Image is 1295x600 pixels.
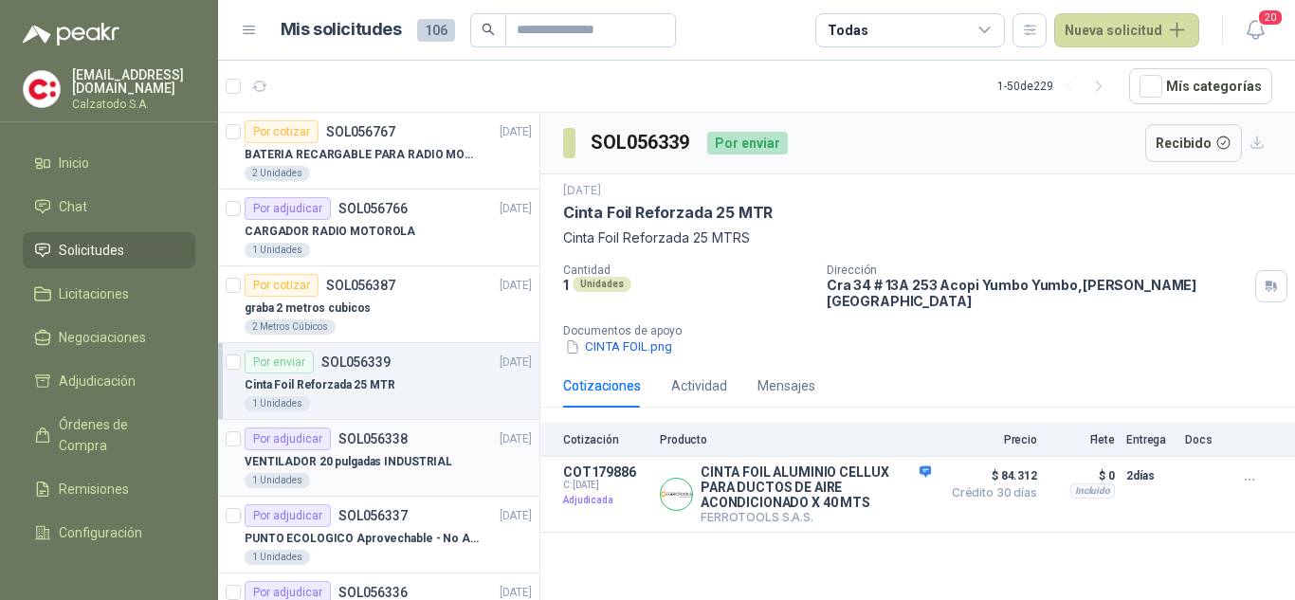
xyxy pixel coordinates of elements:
[23,319,195,355] a: Negociaciones
[218,420,539,497] a: Por adjudicarSOL056338[DATE] VENTILADOR 20 pulgadas INDUSTRIAL1 Unidades
[338,586,408,599] p: SOL056336
[563,480,648,491] span: C: [DATE]
[701,510,931,524] p: FERROTOOLS S.A.S.
[245,120,319,143] div: Por cotizar
[218,266,539,343] a: Por cotizarSOL056387[DATE] graba 2 metros cubicos2 Metros Cúbicos
[827,264,1248,277] p: Dirección
[59,196,87,217] span: Chat
[1129,68,1272,104] button: Mís categorías
[245,504,331,527] div: Por adjudicar
[563,182,601,200] p: [DATE]
[563,375,641,396] div: Cotizaciones
[321,355,391,369] p: SOL056339
[338,202,408,215] p: SOL056766
[281,16,402,44] h1: Mis solicitudes
[23,23,119,45] img: Logo peakr
[23,515,195,551] a: Configuración
[326,279,395,292] p: SOL056387
[591,128,692,157] h3: SOL056339
[701,464,931,510] p: CINTA FOIL ALUMINIO CELLUX PARA DUCTOS DE AIRE ACONDICIONADO X 40 MTS
[245,319,336,335] div: 2 Metros Cúbicos
[218,190,539,266] a: Por adjudicarSOL056766[DATE] CARGADOR RADIO MOTOROLA1 Unidades
[563,324,1287,337] p: Documentos de apoyo
[245,166,310,181] div: 2 Unidades
[338,432,408,445] p: SOL056338
[563,227,1272,248] p: Cinta Foil Reforzada 25 MTRS
[245,427,331,450] div: Por adjudicar
[218,497,539,573] a: Por adjudicarSOL056337[DATE] PUNTO ECOLOGICO Aprovechable - No Aprovechable 20Litros Blanco - Neg...
[1049,464,1115,487] p: $ 0
[245,376,395,394] p: Cinta Foil Reforzada 25 MTR
[500,430,532,448] p: [DATE]
[245,223,415,241] p: CARGADOR RADIO MOTOROLA
[245,146,481,164] p: BATERIA RECARGABLE PARA RADIO MOTOROLA
[23,276,195,312] a: Licitaciones
[1185,433,1223,446] p: Docs
[707,132,788,155] div: Por enviar
[500,354,532,372] p: [DATE]
[661,479,692,510] img: Company Logo
[59,153,89,173] span: Inicio
[72,68,195,95] p: [EMAIL_ADDRESS][DOMAIN_NAME]
[245,550,310,565] div: 1 Unidades
[245,351,314,373] div: Por enviar
[482,23,495,36] span: search
[245,197,331,220] div: Por adjudicar
[245,473,310,488] div: 1 Unidades
[23,189,195,225] a: Chat
[23,407,195,464] a: Órdenes de Compra
[23,363,195,399] a: Adjudicación
[245,396,310,411] div: 1 Unidades
[1070,483,1115,499] div: Incluido
[500,277,532,295] p: [DATE]
[72,99,195,110] p: Calzatodo S.A.
[59,414,177,456] span: Órdenes de Compra
[942,464,1037,487] span: $ 84.312
[942,487,1037,499] span: Crédito 30 días
[828,20,867,41] div: Todas
[218,113,539,190] a: Por cotizarSOL056767[DATE] BATERIA RECARGABLE PARA RADIO MOTOROLA2 Unidades
[1126,464,1174,487] p: 2 días
[500,200,532,218] p: [DATE]
[59,479,129,500] span: Remisiones
[245,530,481,548] p: PUNTO ECOLOGICO Aprovechable - No Aprovechable 20Litros Blanco - Negro
[500,123,532,141] p: [DATE]
[24,71,60,107] img: Company Logo
[59,522,142,543] span: Configuración
[563,264,812,277] p: Cantidad
[671,375,727,396] div: Actividad
[1257,9,1284,27] span: 20
[563,337,674,357] button: CINTA FOIL.png
[563,433,648,446] p: Cotización
[997,71,1114,101] div: 1 - 50 de 229
[757,375,815,396] div: Mensajes
[1238,13,1272,47] button: 20
[59,327,146,348] span: Negociaciones
[326,125,395,138] p: SOL056767
[660,433,931,446] p: Producto
[245,300,371,318] p: graba 2 metros cubicos
[563,464,648,480] p: COT179886
[23,471,195,507] a: Remisiones
[59,371,136,391] span: Adjudicación
[59,283,129,304] span: Licitaciones
[827,277,1248,309] p: Cra 34 # 13A 253 Acopi Yumbo Yumbo , [PERSON_NAME][GEOGRAPHIC_DATA]
[245,274,319,297] div: Por cotizar
[563,203,773,223] p: Cinta Foil Reforzada 25 MTR
[23,145,195,181] a: Inicio
[1049,433,1115,446] p: Flete
[245,243,310,258] div: 1 Unidades
[417,19,455,42] span: 106
[338,509,408,522] p: SOL056337
[23,232,195,268] a: Solicitudes
[1145,124,1243,162] button: Recibido
[563,277,569,293] p: 1
[563,491,648,510] p: Adjudicada
[59,240,124,261] span: Solicitudes
[1126,433,1174,446] p: Entrega
[573,277,631,292] div: Unidades
[1054,13,1199,47] button: Nueva solicitud
[245,453,452,471] p: VENTILADOR 20 pulgadas INDUSTRIAL
[218,343,539,420] a: Por enviarSOL056339[DATE] Cinta Foil Reforzada 25 MTR1 Unidades
[942,433,1037,446] p: Precio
